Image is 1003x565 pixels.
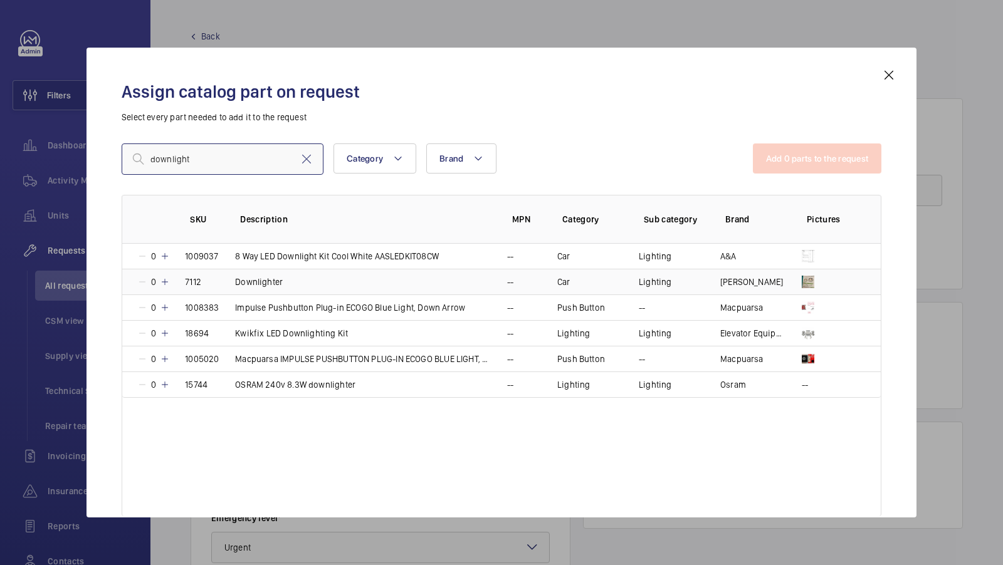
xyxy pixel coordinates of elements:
[122,80,881,103] h2: Assign catalog part on request
[122,143,323,175] input: Find a part
[240,213,492,225] p: Description
[185,250,218,262] p: 1009037
[507,276,513,288] p: --
[802,301,814,314] img: 2Jvre0NGvL9Tix-Tsx61LoB6tU6BoQMOiqxq0-PNd7FxHdgY.png
[147,250,160,262] p: 0
[720,327,787,340] p: Elevator Equipment Limited
[725,213,787,225] p: Brand
[557,250,570,262] p: Car
[122,111,881,123] p: Select every part needed to add it to the request
[720,353,764,365] p: Macpuarsa
[185,378,207,391] p: 15744
[720,301,764,314] p: Macpuarsa
[439,153,463,163] span: Brand
[639,276,671,288] p: Lighting
[235,276,283,288] p: Downlighter
[639,301,645,314] p: --
[562,213,624,225] p: Category
[639,327,671,340] p: Lighting
[720,250,737,262] p: A&A
[347,153,383,163] span: Category
[190,213,220,225] p: SKU
[147,301,160,314] p: 0
[235,378,355,391] p: OSRAM 240v 8.3W downlighter
[639,353,645,365] p: --
[185,327,209,340] p: 18694
[802,378,808,391] p: --
[753,143,882,174] button: Add 0 parts to the request
[720,276,783,288] p: [PERSON_NAME]
[557,301,605,314] p: Push Button
[185,301,219,314] p: 1008383
[802,250,814,262] img: QLL71T-H_wTAL6oQeqSNr0epbeBzDItbjUxCgOof5FwVGtv0.png
[185,276,201,288] p: 7112
[639,378,671,391] p: Lighting
[557,276,570,288] p: Car
[185,353,219,365] p: 1005020
[557,353,605,365] p: Push Button
[802,327,814,340] img: qGwjzYFat_k84Z40AXboiTxIcJx4T-AycproIM4iluVGwmKP.png
[557,378,590,391] p: Lighting
[557,327,590,340] p: Lighting
[147,276,160,288] p: 0
[507,301,513,314] p: --
[507,353,513,365] p: --
[720,378,746,391] p: Osram
[235,301,465,314] p: Impulse Pushbutton Plug-in ECOGO Blue Light, Down Arrow
[639,250,671,262] p: Lighting
[147,353,160,365] p: 0
[507,327,513,340] p: --
[235,353,492,365] p: Macpuarsa IMPULSE PUSHBUTTON PLUG-IN ECOGO BLUE LIGHT, DOUBLE ARROW, ACOUSTIC REGISTER
[507,250,513,262] p: --
[147,327,160,340] p: 0
[235,327,348,340] p: Kwikfix LED Downlighting Kit
[426,143,496,174] button: Brand
[512,213,542,225] p: MPN
[802,276,814,288] img: pFVyWNKmRvQYkGTi5UxGZeud_RDcz3tInH9MdSMSX6sFT3Y5.jpeg
[147,378,160,391] p: 0
[807,213,856,225] p: Pictures
[333,143,416,174] button: Category
[507,378,513,391] p: --
[235,250,439,262] p: 8 Way LED Downlight Kit Cool White AASLEDKIT08CW
[802,353,814,365] img: JjKWPFZhnqpl0HE4IBvB7bipjJ9DsfsPPQrQh2-fI0rGMM4f.png
[644,213,705,225] p: Sub category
